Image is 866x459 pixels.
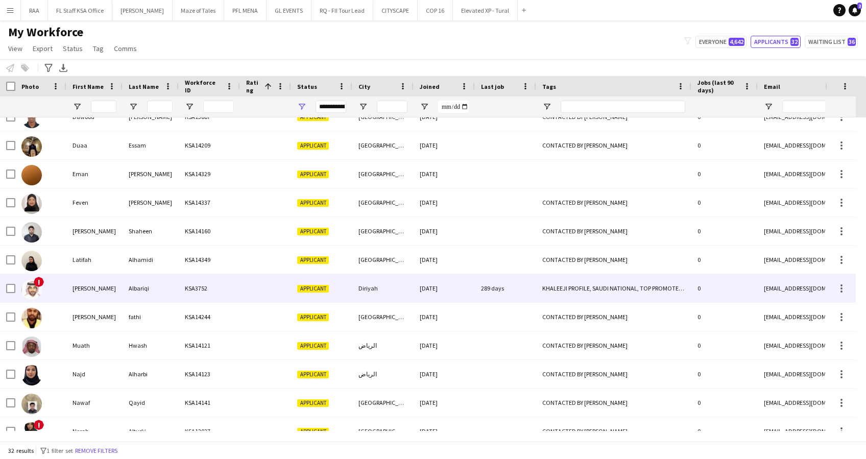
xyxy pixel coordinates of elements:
[805,36,858,48] button: Waiting list36
[57,62,69,74] app-action-btn: Export XLSX
[352,188,414,216] div: [GEOGRAPHIC_DATA]
[123,131,179,159] div: Essam
[542,83,556,90] span: Tags
[8,25,83,40] span: My Workforce
[352,274,414,302] div: Diriyah
[764,83,780,90] span: Email
[297,102,306,111] button: Open Filter Menu
[66,303,123,331] div: [PERSON_NAME]
[123,217,179,245] div: Shaheen
[691,417,758,445] div: 0
[34,277,44,287] span: !
[129,102,138,111] button: Open Filter Menu
[536,303,691,331] div: CONTACTED BY [PERSON_NAME]
[297,256,329,264] span: Applicant
[4,42,27,55] a: View
[414,360,475,388] div: [DATE]
[123,303,179,331] div: fathi
[420,83,440,90] span: Joined
[267,1,311,20] button: GL EVENTS
[414,274,475,302] div: [DATE]
[21,308,42,328] img: mohammed fathi
[179,217,240,245] div: KSA14160
[123,246,179,274] div: Alhamidi
[536,389,691,417] div: CONTACTED BY [PERSON_NAME]
[29,42,57,55] a: Export
[857,3,862,9] span: 2
[352,331,414,359] div: الرياض
[691,360,758,388] div: 0
[297,113,329,121] span: Applicant
[352,417,414,445] div: [GEOGRAPHIC_DATA]
[352,160,414,188] div: [GEOGRAPHIC_DATA]
[848,38,856,46] span: 36
[179,131,240,159] div: KSA14209
[697,79,739,94] span: Jobs (last 90 days)
[849,4,861,16] a: 2
[311,1,373,20] button: RQ - FII Tour Lead
[358,83,370,90] span: City
[414,131,475,159] div: [DATE]
[453,1,518,20] button: Elevated XP - Tural
[114,44,137,53] span: Comms
[46,447,73,454] span: 1 filter set
[481,83,504,90] span: Last job
[691,246,758,274] div: 0
[691,389,758,417] div: 0
[66,246,123,274] div: Latifah
[73,83,104,90] span: First Name
[352,360,414,388] div: الرياض
[21,136,42,157] img: Duaa Essam
[297,142,329,150] span: Applicant
[691,217,758,245] div: 0
[297,371,329,378] span: Applicant
[373,1,418,20] button: CITYSCAPE
[224,1,267,20] button: PFL MENA
[21,336,42,357] img: Muath Hwash
[542,102,551,111] button: Open Filter Menu
[66,417,123,445] div: Norah
[73,102,82,111] button: Open Filter Menu
[475,274,536,302] div: 289 days
[414,160,475,188] div: [DATE]
[297,313,329,321] span: Applicant
[377,101,407,113] input: City Filter Input
[21,222,42,243] img: Ibrahim Shaheen
[8,44,22,53] span: View
[691,131,758,159] div: 0
[691,274,758,302] div: 0
[123,274,179,302] div: Albariqi
[536,417,691,445] div: CONTACTED BY [PERSON_NAME]
[179,160,240,188] div: KSA14329
[418,1,453,20] button: COP 16
[536,360,691,388] div: CONTACTED BY [PERSON_NAME]
[414,417,475,445] div: [DATE]
[21,108,42,128] img: Dawood Mustafa
[729,38,744,46] span: 4,642
[179,417,240,445] div: KSA12037
[179,331,240,359] div: KSA14121
[89,42,108,55] a: Tag
[123,188,179,216] div: [PERSON_NAME]
[66,274,123,302] div: [PERSON_NAME]
[110,42,141,55] a: Comms
[414,389,475,417] div: [DATE]
[297,83,317,90] span: Status
[173,1,224,20] button: Maze of Tales
[246,79,260,94] span: Rating
[21,365,42,385] img: Najd Alharbi
[536,274,691,302] div: KHALEEJI PROFILE, SAUDI NATIONAL, TOP PROMOTER, TOP [PERSON_NAME]
[48,1,112,20] button: FL Staff KSA Office
[420,102,429,111] button: Open Filter Menu
[536,331,691,359] div: CONTACTED BY [PERSON_NAME]
[297,228,329,235] span: Applicant
[414,246,475,274] div: [DATE]
[179,274,240,302] div: KSA3752
[66,188,123,216] div: Feven
[66,217,123,245] div: [PERSON_NAME]
[129,83,159,90] span: Last Name
[21,394,42,414] img: Nawaf Qayid
[123,331,179,359] div: Hwash
[297,428,329,436] span: Applicant
[185,79,222,94] span: Workforce ID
